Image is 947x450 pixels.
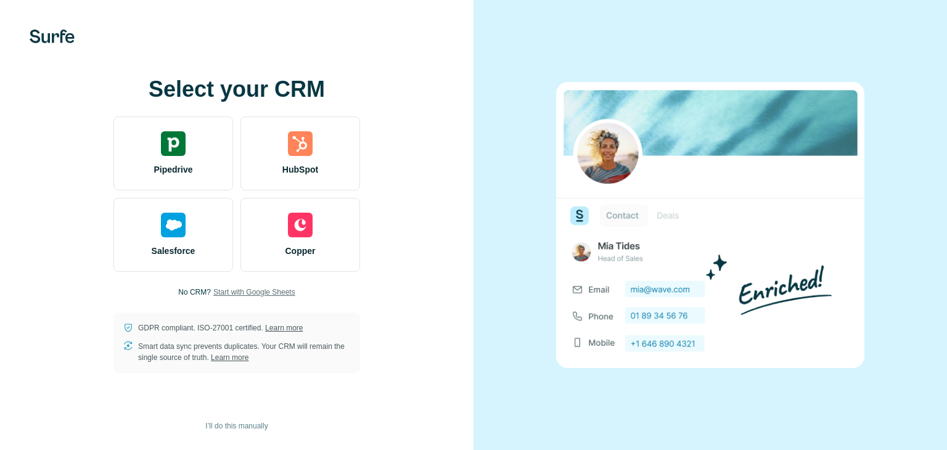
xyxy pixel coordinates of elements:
[152,245,195,257] span: Salesforce
[30,30,75,43] img: Surfe's logo
[285,245,316,257] span: Copper
[113,77,360,102] h1: Select your CRM
[213,287,295,298] button: Start with Google Sheets
[161,131,186,156] img: pipedrive's logo
[154,163,192,176] span: Pipedrive
[288,131,313,156] img: hubspot's logo
[265,324,303,332] a: Learn more
[197,417,276,435] button: I’ll do this manually
[138,322,303,333] p: GDPR compliant. ISO-27001 certified.
[161,213,186,237] img: salesforce's logo
[288,213,313,237] img: copper's logo
[282,163,318,176] span: HubSpot
[556,82,864,367] img: none image
[138,341,350,363] p: Smart data sync prevents duplicates. Your CRM will remain the single source of truth.
[178,287,211,298] p: No CRM?
[211,353,248,362] a: Learn more
[205,420,268,432] span: I’ll do this manually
